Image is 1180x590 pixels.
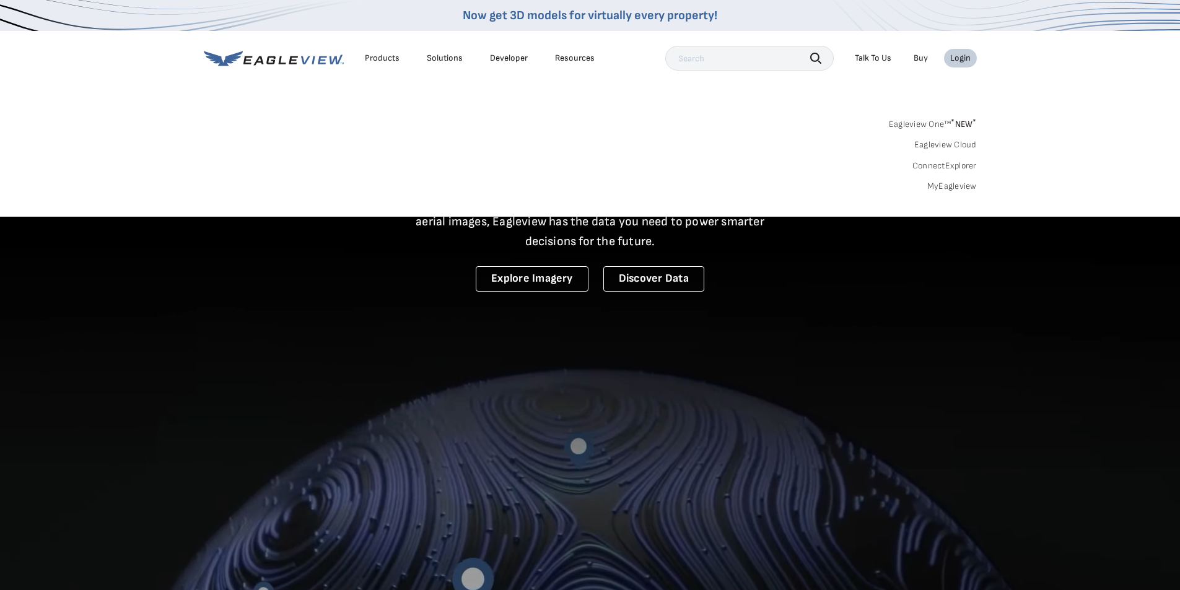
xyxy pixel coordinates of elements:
a: Now get 3D models for virtually every property! [463,8,717,23]
a: Explore Imagery [476,266,588,292]
a: Buy [914,53,928,64]
a: ConnectExplorer [912,160,977,171]
div: Talk To Us [855,53,891,64]
a: Eagleview One™*NEW* [889,115,977,129]
div: Resources [555,53,595,64]
div: Solutions [427,53,463,64]
a: MyEagleview [927,181,977,192]
div: Products [365,53,400,64]
input: Search [665,46,834,71]
span: NEW [951,119,976,129]
p: A new era starts here. Built on more than 3.5 billion high-resolution aerial images, Eagleview ha... [401,192,780,251]
a: Discover Data [603,266,704,292]
a: Eagleview Cloud [914,139,977,150]
a: Developer [490,53,528,64]
div: Login [950,53,971,64]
